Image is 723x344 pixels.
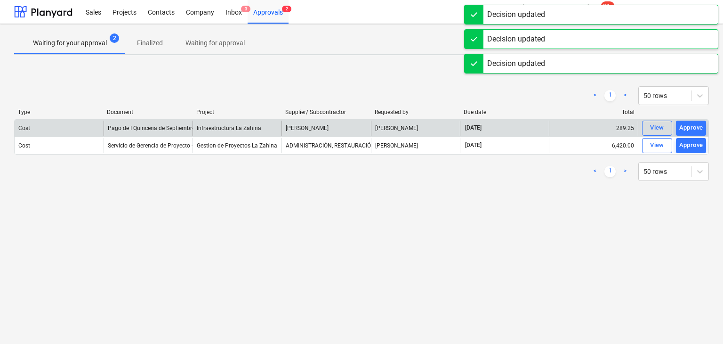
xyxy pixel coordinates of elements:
div: Cost [18,142,30,149]
div: Pago de I Quincena de Septiembre [108,125,195,131]
a: Page 1 is your current page [604,166,616,177]
button: View [642,138,672,153]
div: [PERSON_NAME] [281,121,370,136]
div: Project [196,109,278,115]
p: Finalized [137,38,163,48]
div: Supplier/ Subcontractor [285,109,367,115]
a: Next page [619,90,631,101]
div: 289.25 [549,121,638,136]
div: Widget de chat [676,299,723,344]
a: Previous page [589,90,601,101]
a: Page 1 is your current page [604,90,616,101]
div: Approve [679,140,703,151]
div: Decision updated [487,58,545,69]
div: Requested by [375,109,456,115]
div: Due date [464,109,545,115]
span: 2 [110,33,119,43]
div: [PERSON_NAME] [371,138,460,153]
a: Previous page [589,166,601,177]
span: Gestion de Proyectos La Zahina [197,142,277,149]
span: Infraestructura La Zahina [197,125,261,131]
a: Next page [619,166,631,177]
button: Approve [676,138,706,153]
span: [DATE] [464,141,482,149]
button: Approve [676,121,706,136]
div: ADMINISTRACIÓN, RESTAURACIÓN, INSPECCIÓN Y CONSTRUCCIÓN DE PROYECTOS, S.A.(ARICSA) [281,138,370,153]
div: Servicio de Gerencia de Proyecto - Mes Septiembre [108,142,235,149]
span: [DATE] [464,124,482,132]
div: View [650,140,664,151]
div: Type [18,109,99,115]
div: 6,420.00 [549,138,638,153]
div: Decision updated [487,9,545,20]
span: 2 [282,6,291,12]
div: Decision updated [487,33,545,45]
div: Total [553,109,635,115]
div: Document [107,109,188,115]
div: Cost [18,125,30,131]
p: Waiting for your approval [33,38,107,48]
div: [PERSON_NAME] [371,121,460,136]
div: View [650,123,664,133]
span: 3 [241,6,250,12]
button: View [642,121,672,136]
p: Waiting for approval [185,38,245,48]
iframe: Chat Widget [676,299,723,344]
div: Approve [679,123,703,133]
